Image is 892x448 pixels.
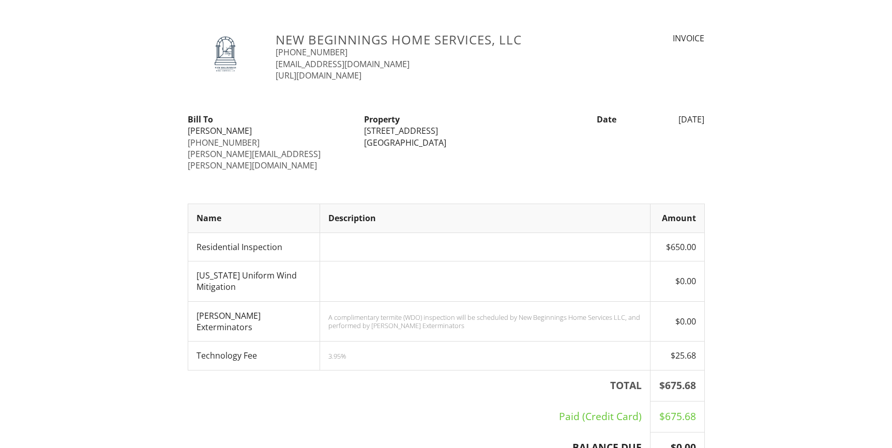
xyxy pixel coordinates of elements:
[276,33,572,47] h3: New Beginnings Home Services, LLC
[651,342,704,370] td: $25.68
[584,33,704,44] div: INVOICE
[276,58,410,70] a: [EMAIL_ADDRESS][DOMAIN_NAME]
[651,370,704,401] th: $675.68
[623,114,711,125] div: [DATE]
[328,352,642,360] div: 3.95%
[364,137,528,148] div: [GEOGRAPHIC_DATA]
[651,233,704,261] td: $650.00
[188,33,264,75] img: vertical_New_Beginnings_Home_Services__LLC_-_1920x1080-_Final_-_NAVY.jpg
[188,342,320,370] td: Technology Fee
[188,301,320,342] td: [PERSON_NAME] Exterminators
[651,401,704,432] td: $675.68
[651,204,704,233] th: Amount
[364,125,528,136] div: [STREET_ADDRESS]
[651,261,704,301] td: $0.00
[651,301,704,342] td: $0.00
[188,148,321,171] a: [PERSON_NAME][EMAIL_ADDRESS][PERSON_NAME][DOMAIN_NAME]
[188,233,320,261] td: Residential Inspection
[276,47,347,58] a: [PHONE_NUMBER]
[188,125,352,136] div: [PERSON_NAME]
[188,204,320,233] th: Name
[188,114,213,125] strong: Bill To
[364,114,400,125] strong: Property
[188,261,320,301] td: [US_STATE] Uniform Wind Mitigation
[188,137,260,148] a: [PHONE_NUMBER]
[188,401,651,432] td: Paid (Credit Card)
[276,70,361,81] a: [URL][DOMAIN_NAME]
[328,313,642,330] div: A complimentary termite (WDO) inspection will be scheduled by New Beginnings Home Services LLC, a...
[320,204,651,233] th: Description
[188,370,651,401] th: TOTAL
[534,114,623,125] div: Date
